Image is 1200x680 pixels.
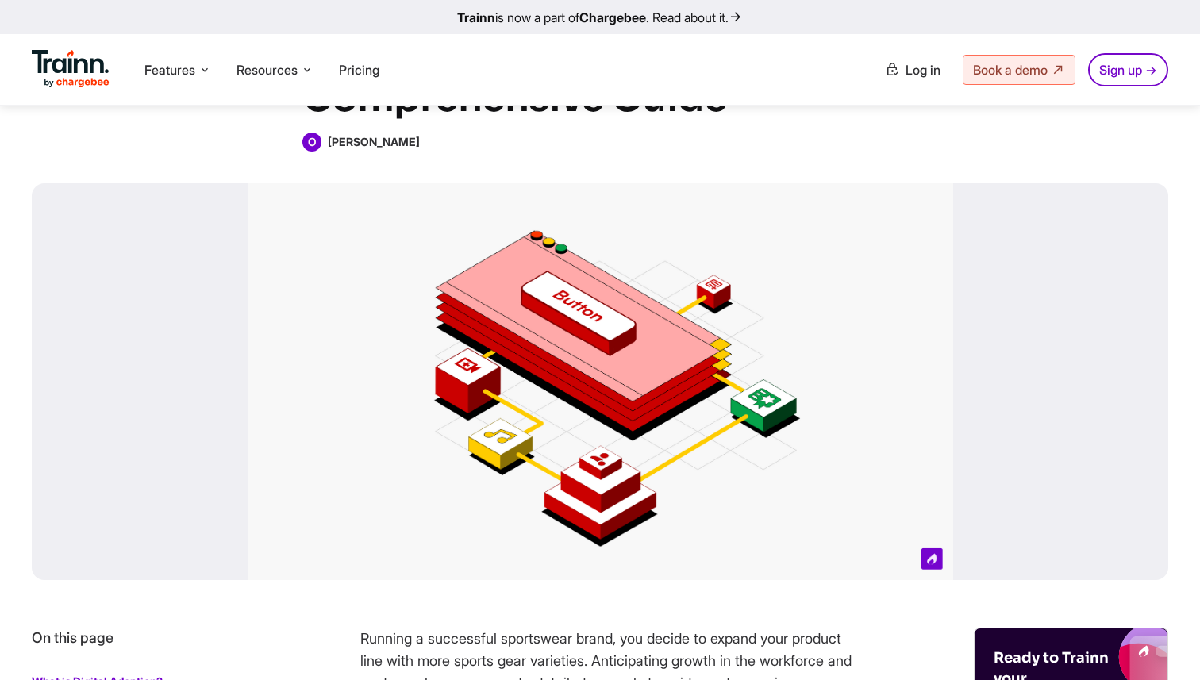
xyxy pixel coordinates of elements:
span: Book a demo [973,62,1048,78]
p: On this page [32,628,238,647]
b: [PERSON_NAME] [328,135,420,148]
b: Trainn [457,10,495,25]
iframe: Chat Widget [1121,604,1200,680]
a: Pricing [339,62,379,78]
span: Resources [237,61,298,79]
img: Trainn Logo [32,50,110,88]
span: Log in [906,62,940,78]
span: O [302,133,321,152]
a: Log in [875,56,950,84]
a: Book a demo [963,55,1075,85]
b: Chargebee [579,10,646,25]
span: Features [144,61,195,79]
a: Sign up → [1088,53,1168,86]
